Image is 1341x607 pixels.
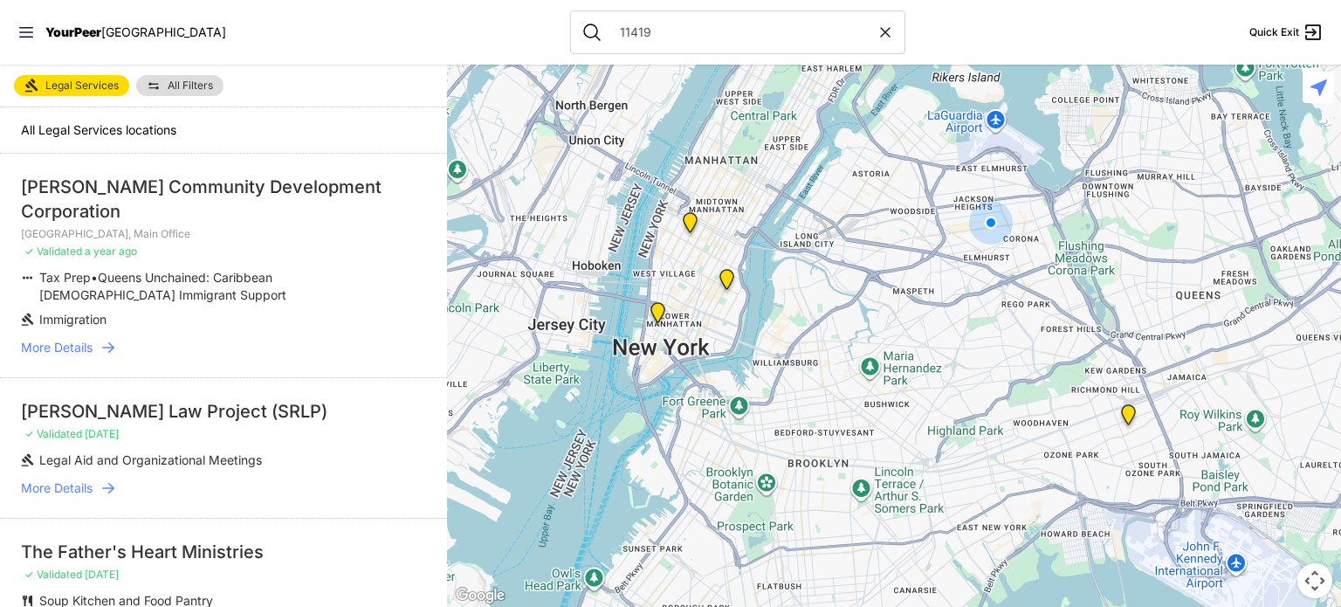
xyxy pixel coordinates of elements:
span: Tax Prep [39,270,91,285]
div: Richmond Hill Center, Main Office [1117,404,1139,432]
span: • [91,270,98,285]
p: [GEOGRAPHIC_DATA], Main Office [21,227,426,241]
div: [PERSON_NAME] Law Project (SRLP) [21,399,426,424]
span: Queens Unchained: Caribbean [DEMOGRAPHIC_DATA] Immigrant Support [39,270,286,302]
span: More Details [21,339,93,356]
div: You are here! [969,201,1013,245]
a: Quick Exit [1249,22,1324,43]
span: More Details [21,479,93,497]
span: YourPeer [45,24,101,39]
span: ✓ Validated [24,245,82,258]
a: More Details [21,479,426,497]
span: Immigration [39,312,107,327]
span: All Legal Services locations [21,122,176,137]
span: Legal Aid and Organizational Meetings [39,452,262,467]
input: Search [609,24,877,41]
a: More Details [21,339,426,356]
span: [DATE] [85,427,119,440]
span: ✓ Validated [24,568,82,581]
span: All Filters [168,80,213,91]
a: All Filters [136,75,223,96]
div: [PERSON_NAME] Community Development Corporation [21,175,426,224]
span: Quick Exit [1249,25,1299,39]
span: Legal Services [45,79,119,93]
span: ✓ Validated [24,427,82,440]
div: The Father's Heart Ministries [21,540,426,564]
img: Google [451,584,509,607]
a: Legal Services [14,75,129,96]
span: a year ago [85,245,137,258]
a: YourPeer[GEOGRAPHIC_DATA] [45,27,226,38]
button: Map camera controls [1297,563,1332,598]
a: Open this area in Google Maps (opens a new window) [451,584,509,607]
span: [DATE] [85,568,119,581]
span: [GEOGRAPHIC_DATA] [101,24,226,39]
